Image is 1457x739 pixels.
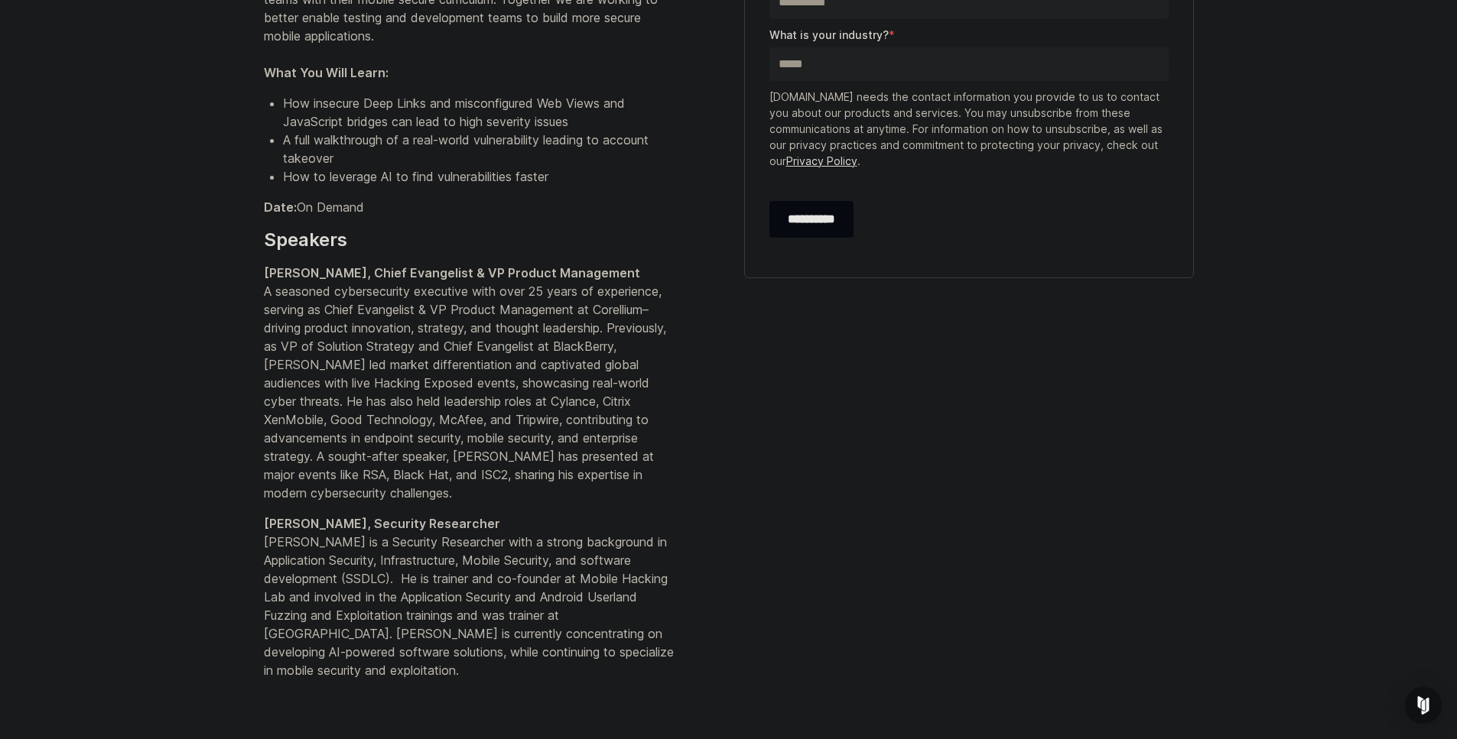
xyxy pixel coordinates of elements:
[264,65,389,80] strong: What You Will Learn:
[264,199,297,215] strong: Date:
[769,28,889,41] span: What is your industry?
[1405,687,1442,724] div: Open Intercom Messenger
[283,96,625,129] span: How insecure Deep Links and misconfigured Web Views and JavaScript bridges can lead to high sever...
[769,89,1169,169] p: [DOMAIN_NAME] needs the contact information you provide to us to contact you about our products a...
[786,154,857,167] a: Privacy Policy
[283,169,548,184] span: How to leverage AI to find vulnerabilities faster
[264,265,640,280] strong: [PERSON_NAME], Chief Evangelist & VP Product Management
[264,514,677,698] p: [PERSON_NAME] is a Security Researcher with a strong background in Application Security, Infrastr...
[264,198,677,216] p: On Demand
[264,264,677,502] p: A seasoned cybersecurity executive with over 25 years of experience, serving as Chief Evangelist ...
[264,516,500,531] strong: [PERSON_NAME], Security Researcher
[283,132,649,166] span: A full walkthrough of a real-world vulnerability leading to account takeover
[264,229,677,251] h4: Speakers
